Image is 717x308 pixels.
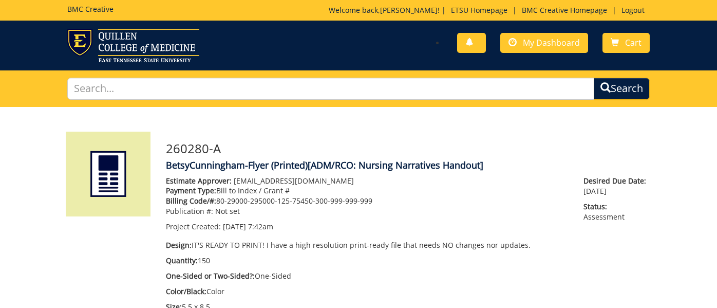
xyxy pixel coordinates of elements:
span: Quantity: [166,256,198,265]
h4: BetsyCunningham-Flyer (Printed) [166,160,651,171]
span: One-Sided or Two-Sided?: [166,271,255,281]
a: Logout [616,5,650,15]
p: One-Sided [166,271,568,281]
a: [PERSON_NAME] [380,5,438,15]
span: Color/Black: [166,286,206,296]
p: Color [166,286,568,297]
p: 80-29000-295000-125-75450-300-999-999-999 [166,196,568,206]
span: Payment Type: [166,186,216,195]
a: Cart [602,33,650,53]
h3: 260280-A [166,142,651,155]
img: ETSU logo [67,29,199,62]
p: Bill to Index / Grant # [166,186,568,196]
p: IT'S READY TO PRINT! I have a high resolution print-ready file that needs NO changes nor updates. [166,240,568,250]
p: [DATE] [583,176,651,196]
h5: BMC Creative [67,5,114,13]
p: Welcome back, ! | | | [329,5,650,15]
input: Search... [67,78,594,100]
span: [ADM/RCO: Nursing Narratives Handout] [308,159,483,171]
span: Project Created: [166,222,221,231]
span: Billing Code/#: [166,196,216,206]
span: Not set [215,206,240,216]
a: My Dashboard [500,33,588,53]
a: ETSU Homepage [446,5,513,15]
span: Status: [583,202,651,212]
span: My Dashboard [523,37,580,48]
img: Product featured image [66,132,150,216]
span: [DATE] 7:42am [223,222,273,231]
p: Assessment [583,202,651,222]
p: [EMAIL_ADDRESS][DOMAIN_NAME] [166,176,568,186]
span: Cart [625,37,641,48]
span: Desired Due Date: [583,176,651,186]
a: BMC Creative Homepage [517,5,612,15]
span: Design: [166,240,192,250]
span: Publication #: [166,206,213,216]
p: 150 [166,256,568,266]
span: Estimate Approver: [166,176,232,186]
button: Search [594,78,650,100]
